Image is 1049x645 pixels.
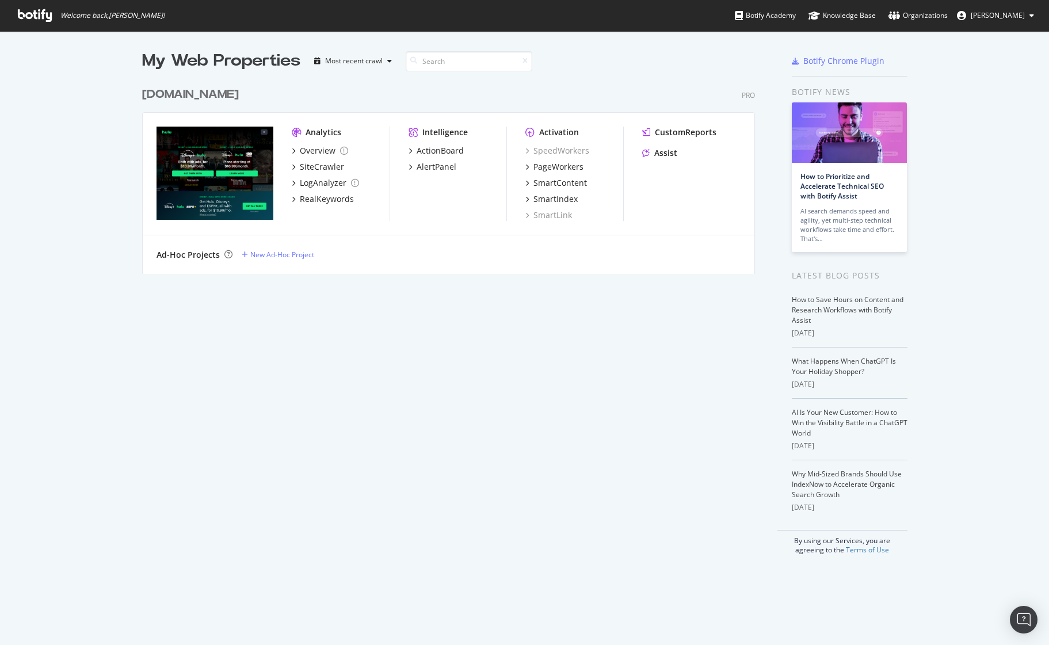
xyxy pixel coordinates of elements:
[422,127,468,138] div: Intelligence
[742,90,755,100] div: Pro
[792,469,902,499] a: Why Mid-Sized Brands Should Use IndexNow to Accelerate Organic Search Growth
[792,55,884,67] a: Botify Chrome Plugin
[292,177,359,189] a: LogAnalyzer
[792,356,896,376] a: What Happens When ChatGPT Is Your Holiday Shopper?
[525,209,572,221] a: SmartLink
[888,10,948,21] div: Organizations
[300,145,335,157] div: Overview
[533,161,583,173] div: PageWorkers
[642,147,677,159] a: Assist
[792,295,903,325] a: How to Save Hours on Content and Research Workflows with Botify Assist
[242,250,314,259] a: New Ad-Hoc Project
[792,379,907,390] div: [DATE]
[325,58,383,64] div: Most recent crawl
[300,193,354,205] div: RealKeywords
[533,193,578,205] div: SmartIndex
[292,193,354,205] a: RealKeywords
[525,145,589,157] a: SpeedWorkers
[300,161,344,173] div: SiteCrawler
[525,193,578,205] a: SmartIndex
[792,269,907,282] div: Latest Blog Posts
[777,530,907,555] div: By using our Services, you are agreeing to the
[409,161,456,173] a: AlertPanel
[142,86,243,103] a: [DOMAIN_NAME]
[533,177,587,189] div: SmartContent
[525,161,583,173] a: PageWorkers
[792,86,907,98] div: Botify news
[409,145,464,157] a: ActionBoard
[417,145,464,157] div: ActionBoard
[654,147,677,159] div: Assist
[792,328,907,338] div: [DATE]
[642,127,716,138] a: CustomReports
[971,10,1025,20] span: Oscar Chuco
[803,55,884,67] div: Botify Chrome Plugin
[655,127,716,138] div: CustomReports
[292,145,348,157] a: Overview
[800,207,898,243] div: AI search demands speed and agility, yet multi-step technical workflows take time and effort. Tha...
[142,86,239,103] div: [DOMAIN_NAME]
[525,177,587,189] a: SmartContent
[157,127,273,220] img: hulu.com
[792,441,907,451] div: [DATE]
[792,407,907,438] a: AI Is Your New Customer: How to Win the Visibility Battle in a ChatGPT World
[735,10,796,21] div: Botify Academy
[142,72,764,274] div: grid
[250,250,314,259] div: New Ad-Hoc Project
[800,171,884,201] a: How to Prioritize and Accelerate Technical SEO with Botify Assist
[60,11,165,20] span: Welcome back, [PERSON_NAME] !
[306,127,341,138] div: Analytics
[792,102,907,163] img: How to Prioritize and Accelerate Technical SEO with Botify Assist
[948,6,1043,25] button: [PERSON_NAME]
[846,545,889,555] a: Terms of Use
[292,161,344,173] a: SiteCrawler
[300,177,346,189] div: LogAnalyzer
[157,249,220,261] div: Ad-Hoc Projects
[417,161,456,173] div: AlertPanel
[808,10,876,21] div: Knowledge Base
[792,502,907,513] div: [DATE]
[310,52,396,70] button: Most recent crawl
[539,127,579,138] div: Activation
[142,49,300,72] div: My Web Properties
[1010,606,1037,633] div: Open Intercom Messenger
[406,51,532,71] input: Search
